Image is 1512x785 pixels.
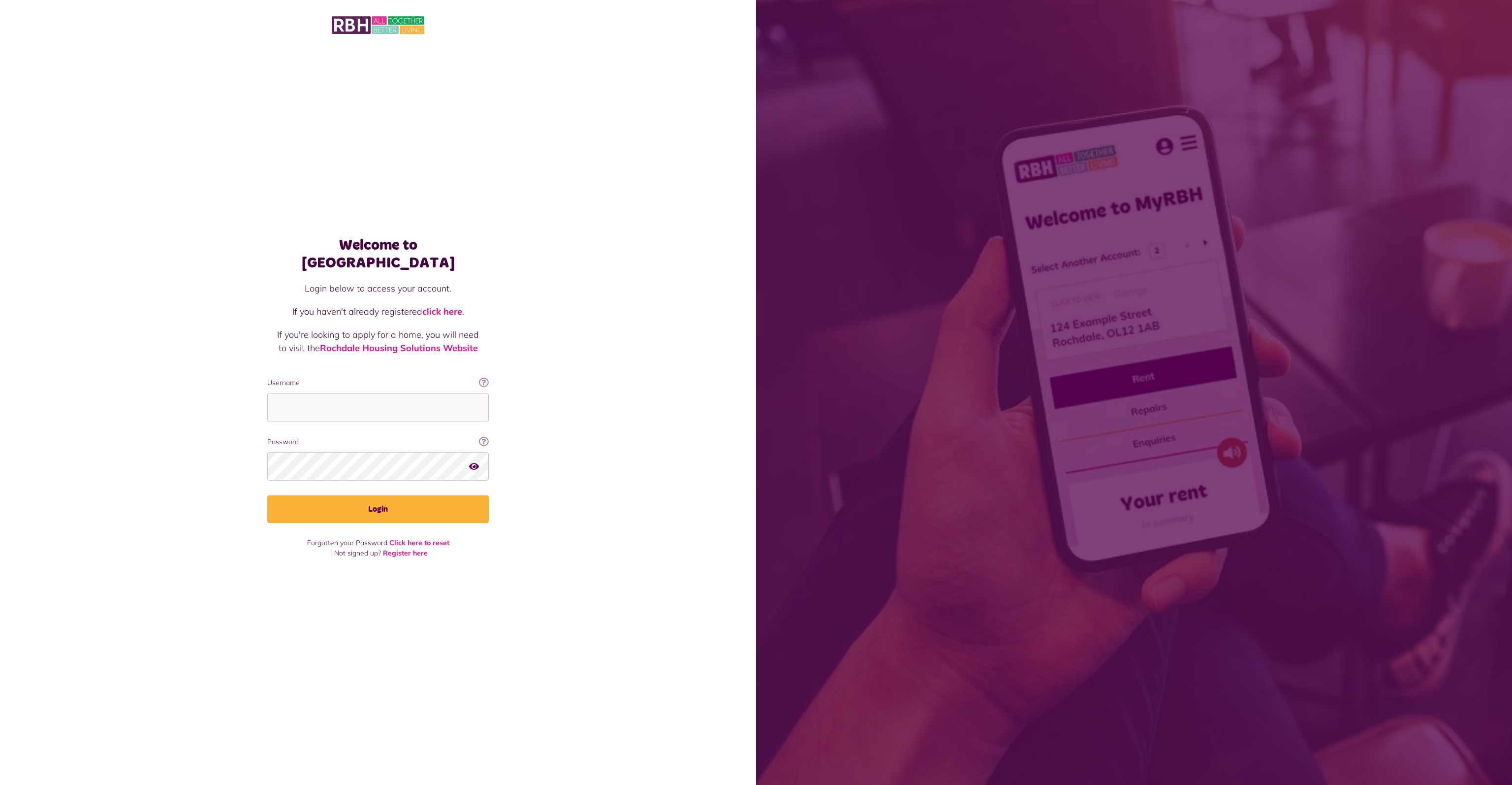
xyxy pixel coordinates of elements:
[267,378,489,388] label: Username
[389,538,449,547] a: Click here to reset
[267,495,489,523] button: Login
[277,328,479,355] p: If you're looking to apply for a home, you will need to visit the
[277,305,479,318] p: If you haven't already registered .
[320,342,478,354] a: Rochdale Housing Solutions Website
[277,282,479,295] p: Login below to access your account.
[267,236,489,272] h1: Welcome to [GEOGRAPHIC_DATA]
[332,15,424,35] img: MyRBH
[334,549,381,557] span: Not signed up?
[383,549,428,557] a: Register here
[422,306,462,317] a: click here
[307,538,387,547] span: Forgotten your Password
[267,437,489,447] label: Password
